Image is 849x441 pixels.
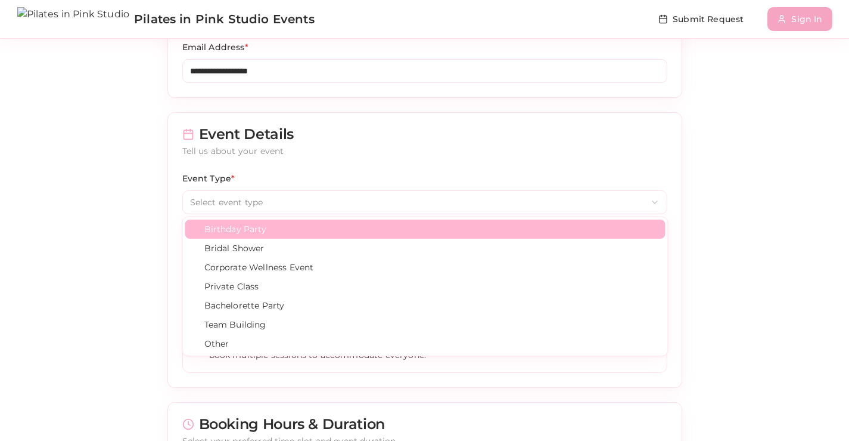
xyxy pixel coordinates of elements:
span: Bachelorette Party [204,300,285,312]
span: Other [204,338,229,350]
span: Corporate Wellness Event [204,261,314,273]
span: Team Building [204,319,266,331]
span: Birthday Party [204,223,266,235]
span: Private Class [204,280,259,292]
span: Bridal Shower [204,242,265,254]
